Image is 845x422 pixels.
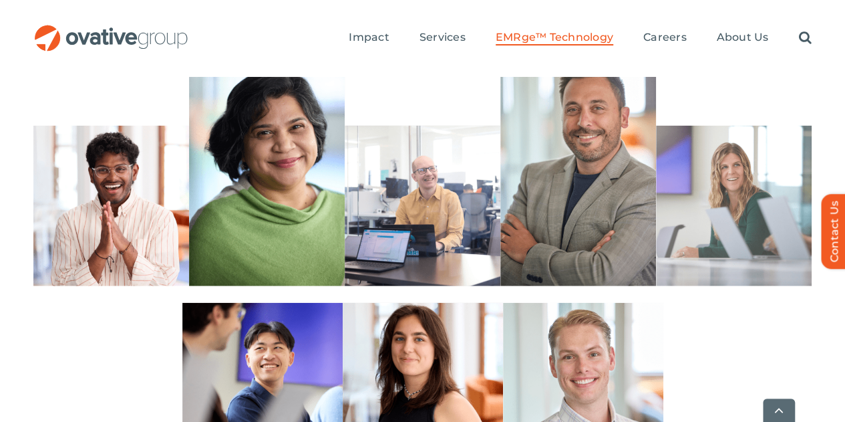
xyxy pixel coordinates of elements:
span: About Us [716,31,768,44]
a: EMRge™ Technology [496,31,613,45]
a: OG_Full_horizontal_RGB [33,23,189,36]
img: Frankie Quatraro [500,52,656,286]
a: Search [798,31,811,45]
img: Sid Paari [33,126,189,286]
a: About Us [716,31,768,45]
a: Careers [643,31,687,45]
span: Services [419,31,466,44]
nav: Menu [349,17,811,60]
span: Careers [643,31,687,44]
img: Koel Ghosh [189,52,345,286]
img: Beth McKigney [656,126,812,286]
a: Services [419,31,466,45]
span: EMRge™ Technology [496,31,613,44]
span: Impact [349,31,389,44]
img: Chuck Anderson Weir [345,126,500,286]
a: Impact [349,31,389,45]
